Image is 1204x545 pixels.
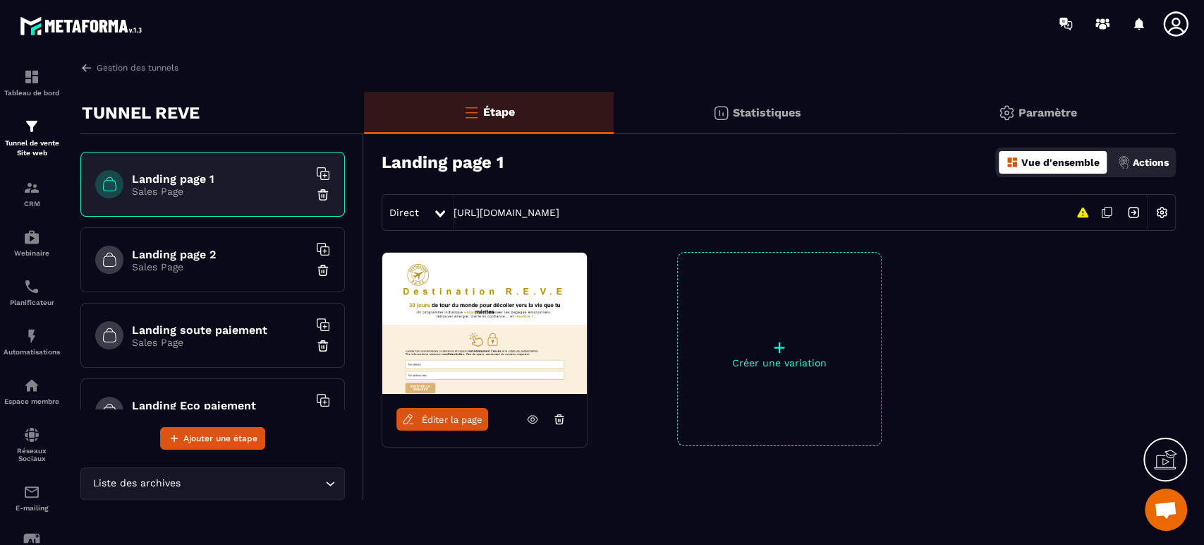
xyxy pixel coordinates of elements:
h6: Landing page 2 [132,248,308,261]
a: Gestion des tunnels [80,61,178,74]
p: + [678,337,881,357]
span: Liste des archives [90,476,183,491]
img: scheduler [23,278,40,295]
img: automations [23,229,40,246]
p: E-mailing [4,504,60,512]
img: setting-w.858f3a88.svg [1148,199,1175,226]
h6: Landing page 1 [132,172,308,186]
img: formation [23,68,40,85]
div: Ouvrir le chat [1145,489,1187,531]
input: Search for option [183,476,322,491]
img: automations [23,377,40,394]
a: Éditer la page [396,408,488,431]
p: Automatisations [4,348,60,356]
p: Planificateur [4,299,60,306]
img: image [382,253,587,394]
button: Ajouter une étape [160,427,265,450]
img: actions.d6e523a2.png [1117,156,1130,169]
a: formationformationTableau de bord [4,58,60,107]
img: trash [316,339,330,353]
p: Tableau de bord [4,89,60,97]
img: formation [23,179,40,196]
img: dashboard-orange.40269519.svg [1006,156,1018,169]
img: bars-o.4a397970.svg [463,104,480,121]
p: Espace membre [4,397,60,405]
img: stats.20deebd0.svg [712,104,729,121]
img: social-network [23,426,40,443]
p: Sales Page [132,337,308,348]
img: setting-gr.5f69749f.svg [998,104,1015,121]
h6: Landing soute paiement [132,323,308,337]
img: trash [316,263,330,277]
a: formationformationTunnel de vente Site web [4,107,60,169]
h3: Landing page 1 [382,152,504,172]
img: arrow-next.bcc2205e.svg [1120,199,1147,226]
a: automationsautomationsEspace membre [4,366,60,416]
span: Direct [389,207,419,218]
a: emailemailE-mailing [4,473,60,522]
img: trash [316,188,330,202]
p: Étape [483,105,515,119]
img: arrow [80,61,93,74]
a: schedulerschedulerPlanificateur [4,268,60,317]
p: CRM [4,200,60,208]
a: social-networksocial-networkRéseaux Sociaux [4,416,60,473]
a: formationformationCRM [4,169,60,218]
img: automations [23,328,40,345]
div: Search for option [80,467,345,500]
img: logo [20,13,147,39]
p: Réseaux Sociaux [4,447,60,462]
p: Créer une variation [678,357,881,369]
span: Ajouter une étape [183,431,257,445]
p: Statistiques [733,106,801,119]
p: Sales Page [132,186,308,197]
a: automationsautomationsAutomatisations [4,317,60,366]
p: Actions [1133,157,1169,168]
a: automationsautomationsWebinaire [4,218,60,268]
span: Éditer la page [422,414,482,425]
p: Paramètre [1018,106,1077,119]
h6: Landing Eco paiement [132,399,308,412]
img: formation [23,118,40,135]
p: Vue d'ensemble [1021,157,1100,168]
p: TUNNEL REVE [82,99,200,127]
a: [URL][DOMAIN_NAME] [454,207,559,218]
p: Tunnel de vente Site web [4,138,60,158]
img: email [23,484,40,501]
p: Sales Page [132,261,308,272]
p: Webinaire [4,249,60,257]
